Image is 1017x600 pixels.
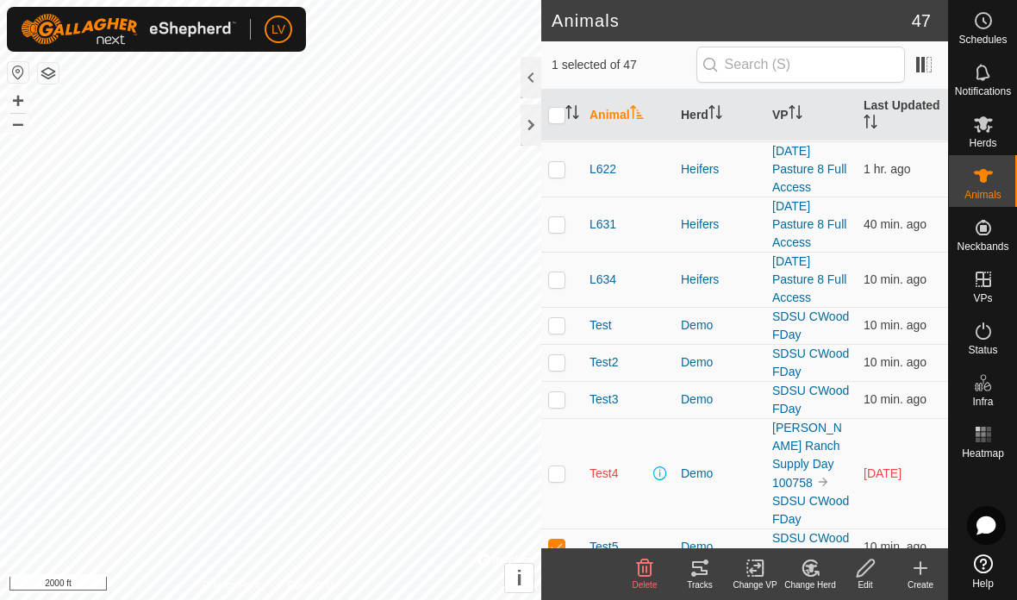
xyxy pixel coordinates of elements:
div: Change Herd [783,578,838,591]
a: [DATE] Pasture 8 Full Access [772,144,846,194]
button: Map Layers [38,63,59,84]
span: Aug 15, 2025 at 9:36 AM [864,217,927,231]
div: Demo [681,538,758,556]
span: Aug 15, 2025 at 10:06 AM [864,540,927,553]
th: VP [765,90,857,141]
span: Herds [969,138,996,148]
span: Animals [964,190,1001,200]
p-sorticon: Activate to sort [864,117,877,131]
a: [PERSON_NAME] Ranch Supply Day 100758 [772,421,842,490]
span: Status [968,345,997,355]
span: Test4 [590,465,618,483]
span: L622 [590,160,616,178]
div: Change VP [727,578,783,591]
a: Help [949,547,1017,596]
div: Create [893,578,948,591]
a: Privacy Policy [203,578,267,593]
input: Search (S) [696,47,905,83]
th: Herd [674,90,765,141]
div: Heifers [681,216,758,234]
span: Test [590,316,612,334]
span: VPs [973,293,992,303]
img: Gallagher Logo [21,14,236,45]
a: SDSU CWood FDay [772,384,849,416]
th: Animal [583,90,674,141]
span: Aug 15, 2025 at 10:06 AM [864,272,927,286]
a: SDSU CWood FDay [772,494,849,526]
span: Help [972,578,994,589]
span: Heatmap [962,448,1004,459]
span: Notifications [955,86,1011,97]
span: Neckbands [957,241,1008,252]
div: Demo [681,353,758,372]
img: to [816,475,830,489]
span: L634 [590,271,616,289]
div: Heifers [681,160,758,178]
span: Infra [972,397,993,407]
span: 47 [912,8,931,34]
button: – [8,113,28,134]
span: Test2 [590,353,618,372]
span: Delete [633,580,658,590]
button: i [505,564,533,592]
span: 1 selected of 47 [552,56,696,74]
div: Tracks [672,578,727,591]
span: Test5 [590,538,618,556]
p-sorticon: Activate to sort [565,108,579,122]
a: SDSU CWood FDay [772,531,849,563]
p-sorticon: Activate to sort [789,108,802,122]
span: L631 [590,216,616,234]
span: Aug 15, 2025 at 10:06 AM [864,318,927,332]
span: Aug 15, 2025 at 9:06 AM [864,162,911,176]
div: Demo [681,316,758,334]
span: Aug 15, 2025 at 10:06 AM [864,355,927,369]
div: Demo [681,391,758,409]
span: Aug 15, 2025 at 10:06 AM [864,392,927,406]
a: SDSU CWood FDay [772,347,849,378]
a: [DATE] Pasture 8 Full Access [772,254,846,304]
div: Heifers [681,271,758,289]
a: Contact Us [288,578,339,593]
span: i [516,566,522,590]
span: LV [271,21,285,39]
h2: Animals [552,10,912,31]
p-sorticon: Activate to sort [630,108,644,122]
a: [DATE] Pasture 8 Full Access [772,199,846,249]
a: SDSU CWood FDay [772,309,849,341]
button: Reset Map [8,62,28,83]
p-sorticon: Activate to sort [708,108,722,122]
span: Schedules [958,34,1007,45]
th: Last Updated [857,90,948,141]
div: Edit [838,578,893,591]
div: Demo [681,465,758,483]
span: Aug 13, 2025 at 4:06 PM [864,466,902,480]
span: Test3 [590,391,618,409]
button: + [8,91,28,111]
